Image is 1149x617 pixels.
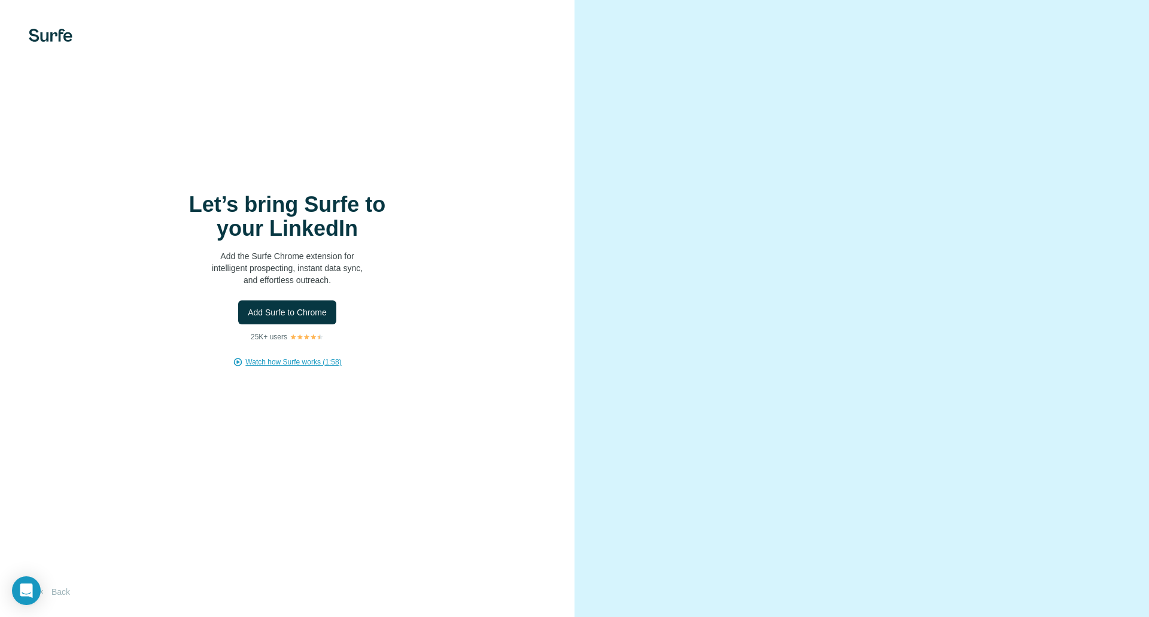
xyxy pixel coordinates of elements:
[29,581,78,603] button: Back
[168,193,407,241] h1: Let’s bring Surfe to your LinkedIn
[29,29,72,42] img: Surfe's logo
[248,306,327,318] span: Add Surfe to Chrome
[238,300,336,324] button: Add Surfe to Chrome
[290,333,324,341] img: Rating Stars
[168,250,407,286] p: Add the Surfe Chrome extension for intelligent prospecting, instant data sync, and effortless out...
[251,332,287,342] p: 25K+ users
[12,576,41,605] div: Open Intercom Messenger
[245,357,341,367] button: Watch how Surfe works (1:58)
